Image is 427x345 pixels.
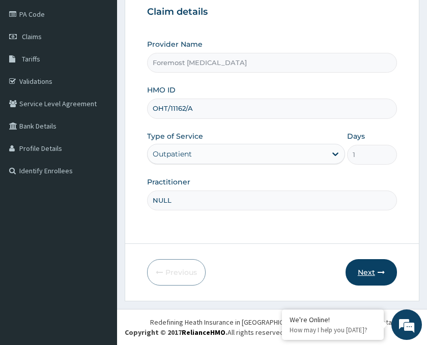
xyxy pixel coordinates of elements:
[125,328,227,337] strong: Copyright © 2017 .
[5,234,194,269] textarea: Type your message and hit 'Enter'
[53,57,171,70] div: Chat with us now
[290,326,376,334] p: How may I help you today?
[147,7,396,18] h3: Claim details
[22,54,40,64] span: Tariffs
[147,259,206,286] button: Previous
[147,177,190,187] label: Practitioner
[167,5,191,29] div: Minimize live chat window
[147,131,203,141] label: Type of Service
[147,99,396,118] input: Enter HMO ID
[147,39,203,49] label: Provider Name
[147,191,396,210] input: Enter Name
[347,131,365,141] label: Days
[153,149,192,159] div: Outpatient
[346,259,397,286] button: Next
[59,106,140,209] span: We're online!
[290,315,376,324] div: We're Online!
[150,317,419,327] div: Redefining Heath Insurance in [GEOGRAPHIC_DATA] using Telemedicine and Data Science!
[117,309,427,345] footer: All rights reserved.
[182,328,225,337] a: RelianceHMO
[147,85,176,95] label: HMO ID
[22,32,42,41] span: Claims
[19,51,41,76] img: d_794563401_company_1708531726252_794563401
